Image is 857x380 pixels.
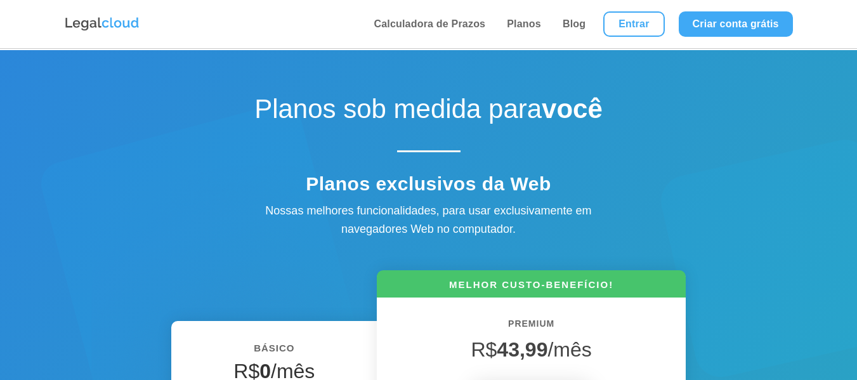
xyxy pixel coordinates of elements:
[679,11,793,37] a: Criar conta grátis
[542,94,603,124] strong: você
[239,202,619,239] div: Nossas melhores funcionalidades, para usar exclusivamente em navegadores Web no computador.
[396,317,666,338] h6: PREMIUM
[497,338,547,361] strong: 43,99
[207,173,651,202] h4: Planos exclusivos da Web
[377,278,685,298] h6: MELHOR CUSTO-BENEFÍCIO!
[471,338,591,361] span: R$ /mês
[603,11,664,37] a: Entrar
[207,93,651,131] h1: Planos sob medida para
[190,340,358,363] h6: BÁSICO
[64,16,140,32] img: Logo da Legalcloud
